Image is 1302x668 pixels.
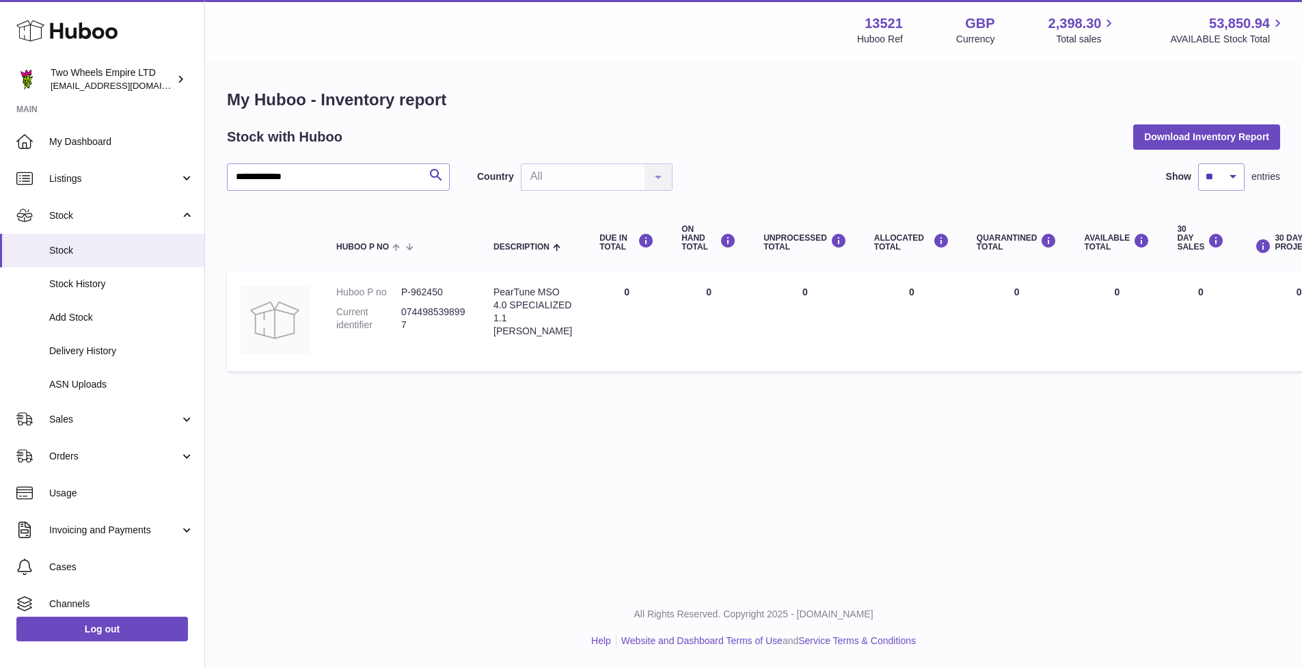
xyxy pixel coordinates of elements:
h1: My Huboo - Inventory report [227,89,1280,111]
td: 0 [1070,272,1163,371]
span: Stock [49,244,194,257]
span: Description [493,243,550,252]
span: Listings [49,172,180,185]
span: Stock [49,209,180,222]
span: Channels [49,598,194,611]
div: AVAILABLE Total [1084,233,1150,252]
img: product image [241,286,309,354]
li: and [616,634,916,647]
div: DUE IN TOTAL [599,233,654,252]
div: QUARANTINED Total [977,233,1057,252]
a: Log out [16,617,188,641]
span: Delivery History [49,345,194,358]
span: Usage [49,487,194,500]
span: Sales [49,413,180,426]
a: Help [591,635,611,646]
a: 2,398.30 Total sales [1048,14,1117,46]
p: All Rights Reserved. Copyright 2025 - [DOMAIN_NAME] [216,608,1291,621]
span: ASN Uploads [49,378,194,391]
span: Total sales [1056,33,1117,46]
h2: Stock with Huboo [227,128,342,146]
strong: GBP [965,14,994,33]
button: Download Inventory Report [1133,124,1280,149]
span: Add Stock [49,311,194,324]
span: 2,398.30 [1048,14,1102,33]
div: Two Wheels Empire LTD [51,66,174,92]
label: Show [1166,170,1191,183]
div: Huboo Ref [857,33,903,46]
dd: 0744985398997 [401,306,466,332]
span: AVAILABLE Stock Total [1170,33,1286,46]
span: Invoicing and Payments [49,524,180,537]
span: Orders [49,450,180,463]
img: justas@twowheelsempire.com [16,69,37,90]
span: Stock History [49,278,194,291]
span: Cases [49,561,194,574]
div: Currency [956,33,995,46]
span: entries [1251,170,1280,183]
div: UNPROCESSED Total [763,233,847,252]
a: 53,850.94 AVAILABLE Stock Total [1170,14,1286,46]
td: 0 [586,272,668,371]
span: 53,850.94 [1209,14,1270,33]
label: Country [477,170,514,183]
dt: Current identifier [336,306,401,332]
span: My Dashboard [49,135,194,148]
div: 30 DAY SALES [1177,225,1224,252]
div: PearTune MSO 4.0 SPECIALIZED 1.1 [PERSON_NAME] [493,286,572,338]
dt: Huboo P no [336,286,401,299]
span: 0 [1014,286,1020,297]
td: 0 [750,272,860,371]
td: 0 [860,272,963,371]
span: Huboo P no [336,243,389,252]
a: Service Terms & Conditions [798,635,916,646]
div: ON HAND Total [681,225,736,252]
td: 0 [1163,272,1238,371]
strong: 13521 [865,14,903,33]
span: [EMAIL_ADDRESS][DOMAIN_NAME] [51,80,201,91]
dd: P-962450 [401,286,466,299]
td: 0 [668,272,750,371]
a: Website and Dashboard Terms of Use [621,635,783,646]
div: ALLOCATED Total [874,233,949,252]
